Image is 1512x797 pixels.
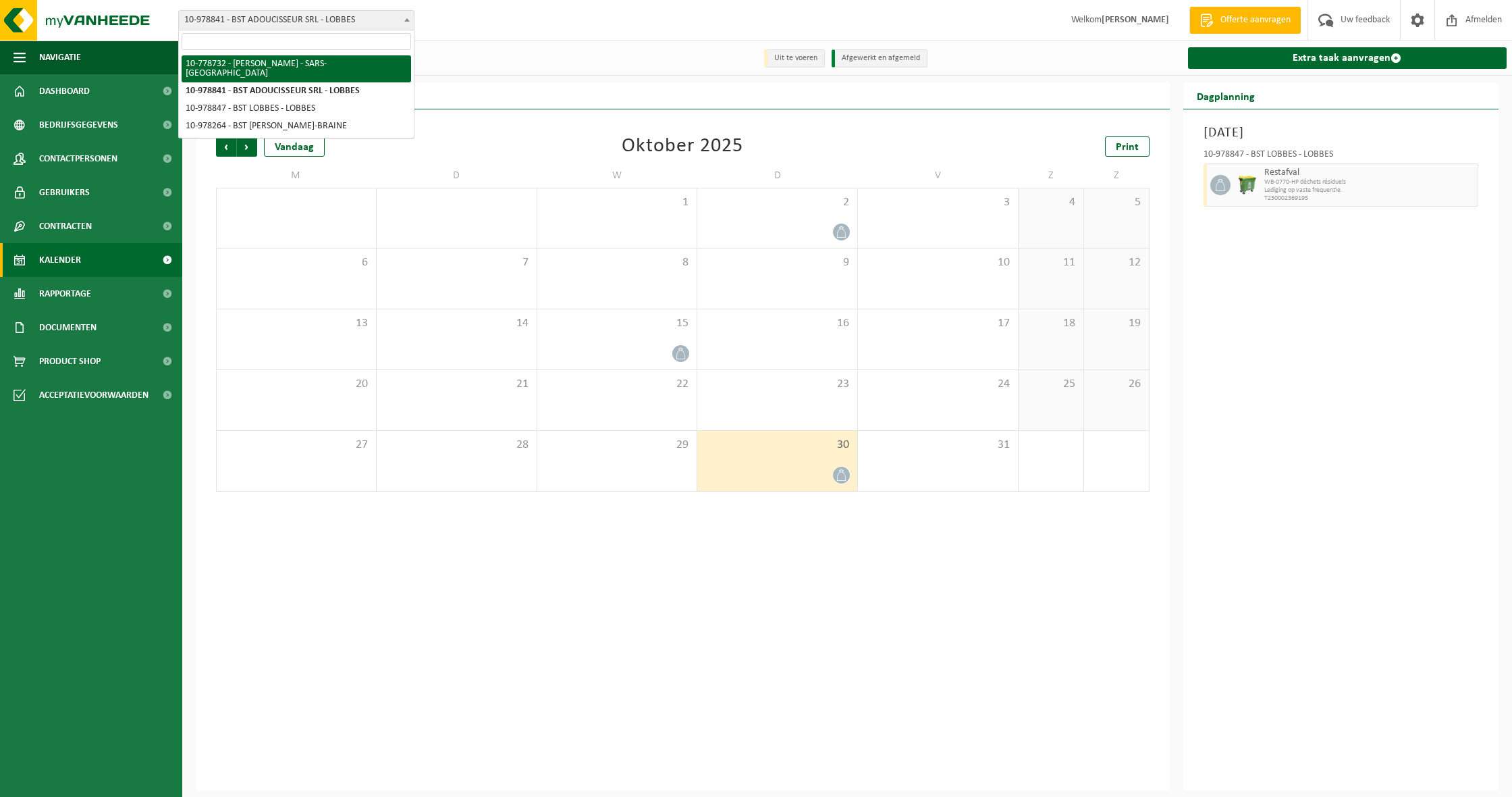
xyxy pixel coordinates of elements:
a: Print [1105,136,1150,157]
span: Rapportage [39,277,91,311]
span: 24 [865,377,1011,392]
td: Z [1019,163,1084,188]
span: 22 [544,377,691,392]
a: Extra taak aanvragen [1188,47,1507,69]
span: Contracten [39,209,92,243]
span: 4 [1025,195,1077,210]
span: Dashboard [39,74,90,108]
span: Offerte aanvragen [1217,14,1294,27]
span: 7 [383,255,530,270]
span: 23 [704,377,850,392]
td: M [216,163,377,188]
div: Vandaag [264,136,325,157]
span: 10-978841 - BST ADOUCISSEUR SRL - LOBBES [179,11,414,30]
span: Lediging op vaste frequentie [1264,186,1475,195]
span: Kalender [39,243,81,277]
span: 2 [704,195,850,210]
li: Afgewerkt en afgemeld [832,49,927,68]
span: Contactpersonen [39,142,117,176]
span: Restafval [1264,168,1475,178]
span: 11 [1025,255,1077,270]
span: 10 [865,255,1011,270]
span: Bedrijfsgegevens [39,108,118,142]
span: 28 [383,438,530,453]
span: 19 [1091,316,1142,331]
span: 30 [704,438,850,453]
li: 10-778732 - [PERSON_NAME] - SARS-[GEOGRAPHIC_DATA] [182,55,411,82]
span: 31 [865,438,1011,453]
h2: Dagplanning [1183,82,1268,109]
span: 5 [1091,195,1142,210]
span: Documenten [39,311,97,344]
span: Acceptatievoorwaarden [39,378,148,412]
img: WB-0770-HPE-GN-50 [1237,175,1258,195]
span: T250002369195 [1264,195,1475,203]
span: WB-0770-HP déchets résiduels [1264,178,1475,186]
td: Z [1084,163,1150,188]
span: 16 [704,316,850,331]
span: 25 [1025,377,1077,392]
span: 12 [1091,255,1142,270]
span: 18 [1025,316,1077,331]
span: Print [1116,142,1139,153]
span: 27 [223,438,369,453]
span: 14 [383,316,530,331]
span: 8 [544,255,691,270]
a: Offerte aanvragen [1189,7,1301,34]
span: Navigatie [39,41,81,74]
span: 9 [704,255,850,270]
span: 13 [223,316,369,331]
td: V [858,163,1019,188]
span: 20 [223,377,369,392]
span: 17 [865,316,1011,331]
li: 10-978847 - BST LOBBES - LOBBES [182,100,411,118]
h3: [DATE] [1204,123,1479,143]
span: Product Shop [39,344,101,378]
span: 21 [383,377,530,392]
strong: [PERSON_NAME] [1102,15,1169,25]
span: 29 [544,438,691,453]
li: Uit te voeren [764,49,825,68]
span: Gebruikers [39,176,90,209]
span: 3 [865,195,1011,210]
span: 1 [544,195,691,210]
span: 15 [544,316,691,331]
div: 10-978847 - BST LOBBES - LOBBES [1204,150,1479,163]
td: D [697,163,858,188]
span: 26 [1091,377,1142,392]
span: Vorige [216,136,236,157]
span: 10-978841 - BST ADOUCISSEUR SRL - LOBBES [178,10,414,30]
li: 10-978264 - BST [PERSON_NAME]-BRAINE [182,118,411,135]
td: D [377,163,537,188]
span: Volgende [237,136,257,157]
td: W [537,163,698,188]
div: Oktober 2025 [622,136,743,157]
span: 6 [223,255,369,270]
li: 10-978841 - BST ADOUCISSEUR SRL - LOBBES [182,82,411,100]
